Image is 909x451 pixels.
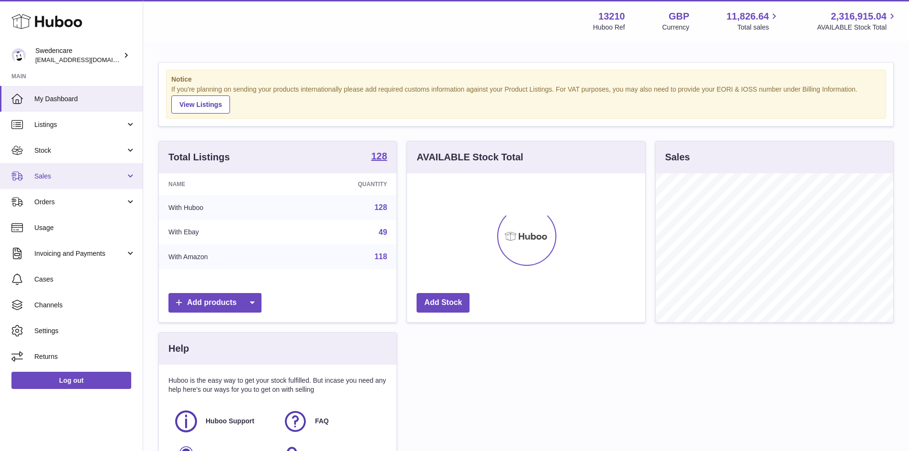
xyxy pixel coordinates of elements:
a: 118 [375,252,387,261]
strong: GBP [669,10,689,23]
div: Huboo Ref [593,23,625,32]
span: Invoicing and Payments [34,249,125,258]
span: Huboo Support [206,417,254,426]
a: 128 [375,203,387,211]
span: 11,826.64 [726,10,769,23]
a: Huboo Support [173,409,273,434]
strong: 13210 [598,10,625,23]
a: FAQ [282,409,382,434]
a: 128 [371,151,387,163]
div: If you're planning on sending your products internationally please add required customs informati... [171,85,881,114]
span: [EMAIL_ADDRESS][DOMAIN_NAME] [35,56,140,63]
span: My Dashboard [34,94,136,104]
div: Currency [662,23,690,32]
th: Name [159,173,289,195]
a: Add products [168,293,261,313]
th: Quantity [289,173,397,195]
span: Channels [34,301,136,310]
span: Listings [34,120,125,129]
img: internalAdmin-13210@internal.huboo.com [11,48,26,63]
span: Usage [34,223,136,232]
h3: Total Listings [168,151,230,164]
strong: Notice [171,75,881,84]
a: View Listings [171,95,230,114]
td: With Huboo [159,195,289,220]
a: 11,826.64 Total sales [726,10,780,32]
td: With Ebay [159,220,289,245]
span: Orders [34,198,125,207]
p: Huboo is the easy way to get your stock fulfilled. But incase you need any help here's our ways f... [168,376,387,394]
span: Total sales [737,23,780,32]
a: 2,316,915.04 AVAILABLE Stock Total [817,10,898,32]
h3: Help [168,342,189,355]
span: FAQ [315,417,329,426]
div: Swedencare [35,46,121,64]
td: With Amazon [159,244,289,269]
span: Cases [34,275,136,284]
span: AVAILABLE Stock Total [817,23,898,32]
strong: 128 [371,151,387,161]
span: Settings [34,326,136,336]
h3: AVAILABLE Stock Total [417,151,523,164]
span: Sales [34,172,125,181]
span: Stock [34,146,125,155]
a: Add Stock [417,293,470,313]
span: 2,316,915.04 [831,10,887,23]
span: Returns [34,352,136,361]
a: 49 [379,228,387,236]
a: Log out [11,372,131,389]
h3: Sales [665,151,690,164]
